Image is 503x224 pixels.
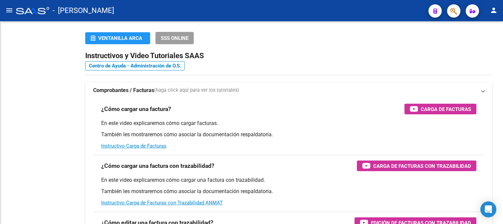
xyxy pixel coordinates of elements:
[85,82,492,98] mat-expansion-panel-header: Comprobantes / Facturas(haga click aquí para ver los tutoriales)
[101,131,476,138] p: También les mostraremos cómo asociar la documentación respaldatoria.
[161,35,188,41] span: SSS ONLINE
[101,188,476,195] p: También les mostraremos cómo asociar la documentación respaldatoria.
[91,32,145,44] div: Ventanilla ARCA
[357,161,476,171] button: Carga de Facturas con Trazabilidad
[101,161,214,170] h3: ¿Cómo cargar una factura con trazabilidad?
[373,162,471,170] span: Carga de Facturas con Trazabilidad
[53,3,114,18] span: - [PERSON_NAME]
[154,87,239,94] span: (haga click aquí para ver los tutoriales)
[101,120,476,127] p: En este video explicaremos cómo cargar facturas.
[490,6,498,14] mat-icon: person
[101,176,476,184] p: En este video explicaremos cómo cargar una factura con trazabilidad.
[155,32,194,44] button: SSS ONLINE
[404,104,476,114] button: Carga de Facturas
[480,201,496,217] div: Open Intercom Messenger
[93,87,154,94] strong: Comprobantes / Facturas
[421,105,471,113] span: Carga de Facturas
[85,32,150,44] button: Ventanilla ARCA
[85,50,492,62] h2: Instructivos y Video Tutoriales SAAS
[5,6,13,14] mat-icon: menu
[101,143,166,149] a: Instructivo Carga de Facturas
[101,200,223,206] a: Instructivo Carga de Facturas con Trazabilidad ANMAT
[85,61,185,70] a: Centro de Ayuda - Administración de O.S.
[101,104,171,114] h3: ¿Cómo cargar una factura?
